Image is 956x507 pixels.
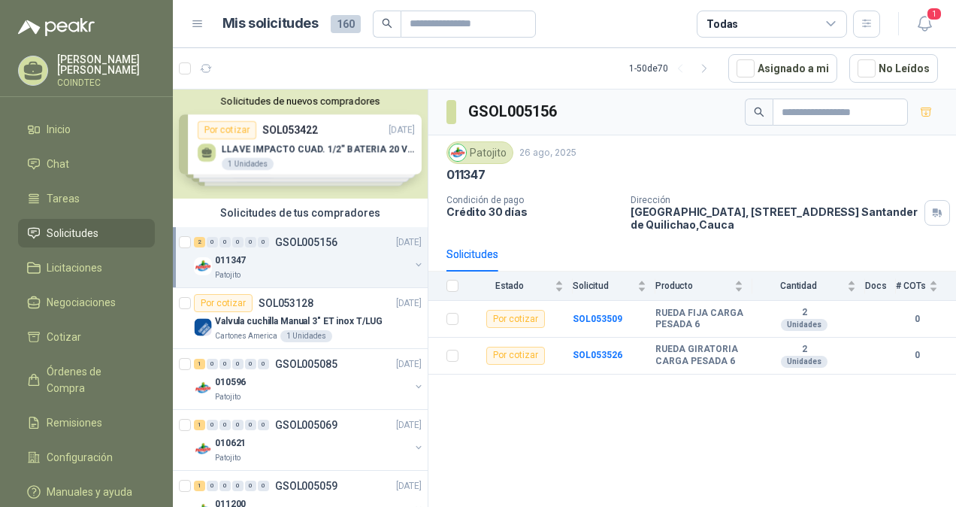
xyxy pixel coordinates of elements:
[468,100,559,123] h3: GSOL005156
[207,481,218,491] div: 0
[232,481,244,491] div: 0
[245,481,256,491] div: 0
[396,235,422,250] p: [DATE]
[396,296,422,311] p: [DATE]
[215,269,241,281] p: Patojito
[446,167,486,183] p: 011347
[258,481,269,491] div: 0
[446,141,513,164] div: Patojito
[194,420,205,430] div: 1
[18,478,155,506] a: Manuales y ayuda
[781,356,827,368] div: Unidades
[194,257,212,275] img: Company Logo
[275,481,337,491] p: GSOL005059
[655,308,743,331] b: RUEDA FIJA CARGA PESADA 6
[173,90,428,199] div: Solicitudes de nuevos compradoresPor cotizarSOL053422[DATE] LLAVE IMPACTO CUAD. 1/2" BATERIA 20 V...
[706,16,738,32] div: Todas
[18,150,155,178] a: Chat
[47,329,81,345] span: Cotizar
[194,355,425,403] a: 1 0 0 0 0 0 GSOL005085[DATE] Company Logo010596Patojito
[245,420,256,430] div: 0
[47,414,102,431] span: Remisiones
[629,56,716,80] div: 1 - 50 de 70
[396,479,422,493] p: [DATE]
[215,375,246,390] p: 010596
[865,272,896,301] th: Docs
[215,314,383,329] p: Valvula cuchilla Manual 3" ET inox T/LUG
[47,484,132,500] span: Manuales y ayuda
[219,359,231,369] div: 0
[47,363,141,396] span: Órdenes de Compra
[194,416,425,464] a: 1 0 0 0 0 0 GSOL005069[DATE] Company Logo010621Patojito
[215,330,277,342] p: Cartones America
[194,481,205,491] div: 1
[18,115,155,144] a: Inicio
[754,107,764,117] span: search
[18,219,155,247] a: Solicitudes
[275,359,337,369] p: GSOL005085
[573,350,622,360] b: SOL053526
[446,195,619,205] p: Condición de pago
[47,156,69,172] span: Chat
[486,310,545,328] div: Por cotizar
[259,298,313,308] p: SOL053128
[752,344,856,356] b: 2
[18,288,155,317] a: Negociaciones
[382,18,392,29] span: search
[18,357,155,402] a: Órdenes de Compra
[896,272,956,301] th: # COTs
[655,281,731,291] span: Producto
[467,272,573,301] th: Estado
[331,15,361,33] span: 160
[781,319,827,331] div: Unidades
[219,481,231,491] div: 0
[631,205,918,231] p: [GEOGRAPHIC_DATA], [STREET_ADDRESS] Santander de Quilichao , Cauca
[752,307,856,319] b: 2
[275,420,337,430] p: GSOL005069
[728,54,837,83] button: Asignado a mi
[194,318,212,336] img: Company Logo
[18,184,155,213] a: Tareas
[47,121,71,138] span: Inicio
[57,78,155,87] p: COINDTEC
[194,233,425,281] a: 2 0 0 0 0 0 GSOL005156[DATE] Company Logo011347Patojito
[219,237,231,247] div: 0
[655,344,743,367] b: RUEDA GIRATORIA CARGA PESADA 6
[573,272,655,301] th: Solicitud
[896,312,938,326] b: 0
[232,237,244,247] div: 0
[219,420,231,430] div: 0
[18,443,155,472] a: Configuración
[194,440,212,458] img: Company Logo
[926,7,942,21] span: 1
[275,237,337,247] p: GSOL005156
[18,18,95,36] img: Logo peakr
[179,96,422,107] button: Solicitudes de nuevos compradores
[173,199,428,227] div: Solicitudes de tus compradores
[18,323,155,351] a: Cotizar
[47,294,116,311] span: Negociaciones
[222,13,319,35] h1: Mis solicitudes
[215,254,246,268] p: 011347
[194,379,212,397] img: Company Logo
[207,237,218,247] div: 0
[245,359,256,369] div: 0
[57,54,155,75] p: [PERSON_NAME] [PERSON_NAME]
[396,418,422,433] p: [DATE]
[752,281,844,291] span: Cantidad
[47,225,98,241] span: Solicitudes
[467,281,552,291] span: Estado
[573,314,622,324] a: SOL053509
[280,330,332,342] div: 1 Unidades
[655,272,752,301] th: Producto
[245,237,256,247] div: 0
[194,294,253,312] div: Por cotizar
[173,288,428,349] a: Por cotizarSOL053128[DATE] Company LogoValvula cuchilla Manual 3" ET inox T/LUGCartones America1 ...
[396,357,422,372] p: [DATE]
[18,408,155,437] a: Remisiones
[631,195,918,205] p: Dirección
[215,436,246,451] p: 010621
[215,452,241,464] p: Patojito
[519,146,576,160] p: 26 ago, 2025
